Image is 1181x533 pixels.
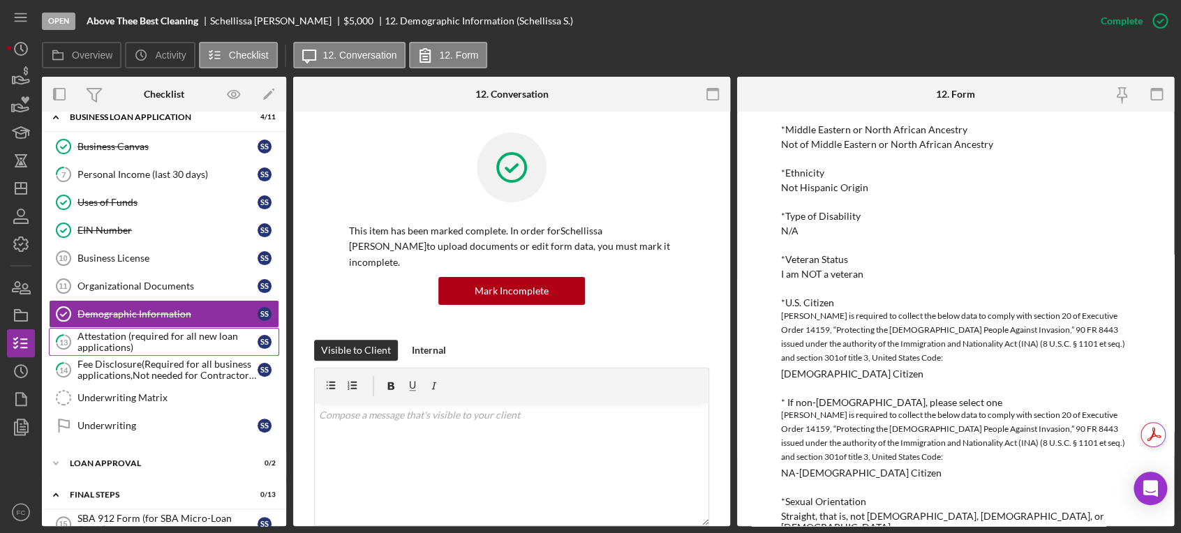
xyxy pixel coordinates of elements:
div: Uses of Funds [77,197,258,208]
label: Checklist [229,50,269,61]
div: BUSINESS LOAN APPLICATION [70,113,241,121]
div: Organizational Documents [77,280,258,292]
a: EIN NumberSS [49,216,279,244]
div: *U.S. Citizen [781,297,1131,308]
div: Underwriting Matrix [77,392,278,403]
tspan: 10 [59,254,67,262]
div: Open [42,13,75,30]
tspan: 14 [59,365,68,374]
div: Checklist [144,89,184,100]
label: Overview [72,50,112,61]
div: [PERSON_NAME] is required to collect the below data to comply with section 20 of Executive Order ... [781,309,1131,365]
div: Underwriting [77,420,258,431]
div: Fee Disclosure(Required for all business applications,Not needed for Contractor loans) [77,359,258,381]
div: Visible to Client [321,340,391,361]
button: Visible to Client [314,340,398,361]
div: 4 / 11 [251,113,276,121]
span: $5,000 [343,15,373,27]
tspan: 7 [61,170,66,179]
div: [PERSON_NAME] is required to collect the below data to comply with section 20 of Executive Order ... [781,408,1131,464]
div: Not Hispanic Origin [781,182,868,193]
div: 0 / 2 [251,459,276,467]
div: S S [258,307,272,321]
a: 7Personal Income (last 30 days)SS [49,160,279,188]
div: S S [258,419,272,433]
a: Uses of FundsSS [49,188,279,216]
a: UnderwritingSS [49,412,279,440]
label: 12. Form [439,50,478,61]
div: Demographic Information [77,308,258,320]
div: Internal [412,340,446,361]
a: 13Attestation (required for all new loan applications)SS [49,328,279,356]
div: S S [258,279,272,293]
p: This item has been marked complete. In order for Schellissa [PERSON_NAME] to upload documents or ... [349,223,674,270]
div: Business License [77,253,258,264]
label: 12. Conversation [323,50,397,61]
div: Open Intercom Messenger [1134,472,1167,505]
div: S S [258,363,272,377]
label: Activity [155,50,186,61]
tspan: 15 [59,520,67,528]
a: 11Organizational DocumentsSS [49,272,279,300]
a: Business CanvasSS [49,133,279,160]
div: *Type of Disability [781,211,1131,222]
div: 12. Form [936,89,975,100]
div: 12. Conversation [475,89,549,100]
div: Mark Incomplete [475,277,549,305]
a: Underwriting Matrix [49,384,279,412]
div: S S [258,167,272,181]
div: Final Steps [70,490,241,499]
div: *Ethnicity [781,167,1131,179]
div: Complete [1101,7,1143,35]
button: FC [7,498,35,526]
tspan: 11 [59,282,67,290]
div: Business Canvas [77,141,258,152]
div: Straight, that is, not [DEMOGRAPHIC_DATA], [DEMOGRAPHIC_DATA], or [DEMOGRAPHIC_DATA] [781,511,1131,533]
div: S S [258,335,272,349]
div: S S [258,251,272,265]
tspan: 13 [59,337,68,346]
div: *Veteran Status [781,254,1131,265]
button: 12. Form [409,42,487,68]
div: I am NOT a veteran [781,269,863,280]
button: Overview [42,42,121,68]
div: *Sexual Orientation [781,496,1131,507]
a: 10Business LicenseSS [49,244,279,272]
div: S S [258,517,272,531]
div: Schellissa [PERSON_NAME] [210,15,343,27]
button: Complete [1087,7,1174,35]
div: S S [258,140,272,153]
div: 12. Demographic Information (Schellissa S.) [385,15,572,27]
button: Mark Incomplete [438,277,585,305]
div: Not of Middle Eastern or North African Ancestry [781,139,993,150]
text: FC [17,509,26,516]
button: Internal [405,340,453,361]
button: Activity [125,42,195,68]
button: Checklist [199,42,278,68]
div: S S [258,195,272,209]
div: *Middle Eastern or North African Ancestry [781,124,1131,135]
div: NA-[DEMOGRAPHIC_DATA] Citizen [781,467,942,479]
div: EIN Number [77,225,258,236]
div: [DEMOGRAPHIC_DATA] Citizen [781,368,923,380]
b: Above Thee Best Cleaning [87,15,198,27]
div: Loan Approval [70,459,241,467]
div: Personal Income (last 30 days) [77,169,258,180]
div: N/A [781,225,799,237]
a: Demographic InformationSS [49,300,279,328]
div: * If non-[DEMOGRAPHIC_DATA], please select one [781,397,1131,408]
button: 12. Conversation [293,42,406,68]
a: 14Fee Disclosure(Required for all business applications,Not needed for Contractor loans)SS [49,356,279,384]
div: S S [258,223,272,237]
div: Attestation (required for all new loan applications) [77,331,258,353]
div: 0 / 13 [251,490,276,499]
